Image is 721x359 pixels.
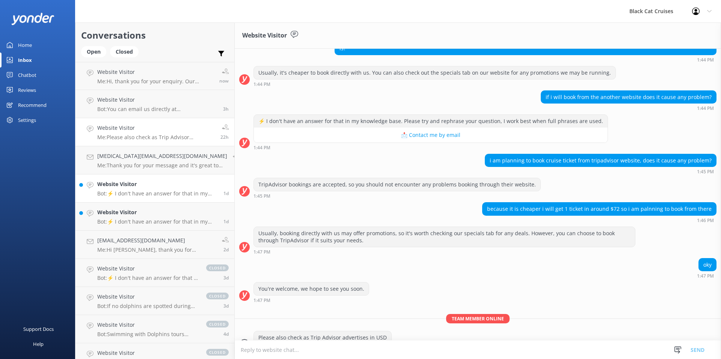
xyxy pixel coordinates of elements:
span: closed [206,293,229,299]
h4: Website Visitor [97,264,199,273]
a: Website VisitorBot:⚡ I don't have an answer for that in my knowledge base. Please try and rephras... [75,203,234,231]
div: Usually, it's cheaper to book directly with us. You can also check out the specials tab on our we... [254,66,615,79]
div: Inbox [18,53,32,68]
span: Aug 24 2025 03:48pm (UTC +12:00) Pacific/Auckland [219,78,229,84]
a: Website VisitorBot:Swimming with Dolphins tours operate from spring to autumn, so they are availa... [75,315,234,343]
strong: 1:44 PM [253,146,270,150]
p: Bot: ⚡ I don't have an answer for that in my knowledge base. Please try and rephrase your questio... [97,190,218,197]
strong: 1:45 PM [697,170,714,174]
strong: 1:47 PM [697,274,714,278]
span: Aug 22 2025 05:33pm (UTC +12:00) Pacific/Auckland [223,218,229,225]
div: Aug 23 2025 01:44pm (UTC +12:00) Pacific/Auckland [253,81,616,87]
strong: 1:46 PM [697,218,714,223]
div: Aug 23 2025 01:44pm (UTC +12:00) Pacific/Auckland [541,105,716,111]
div: Aug 23 2025 01:47pm (UTC +12:00) Pacific/Auckland [253,249,635,254]
a: Closed [110,47,142,56]
div: ⚡ I don't have an answer for that in my knowledge base. Please try and rephrase your question, I ... [254,115,608,128]
span: Aug 22 2025 12:15pm (UTC +12:00) Pacific/Auckland [223,246,229,253]
p: Me: Please also check as Trip Advisor advertises in USD [97,134,215,141]
a: [MEDICAL_DATA][EMAIL_ADDRESS][DOMAIN_NAME]Me:Thank you for your message and it's great to hear yo... [75,146,234,174]
div: Aug 23 2025 01:46pm (UTC +12:00) Pacific/Auckland [482,218,716,223]
span: Aug 21 2025 10:30am (UTC +12:00) Pacific/Auckland [223,275,229,281]
strong: 1:47 PM [253,250,270,254]
div: Aug 23 2025 01:44pm (UTC +12:00) Pacific/Auckland [253,145,608,150]
h4: Website Visitor [97,68,214,76]
p: Bot: You can email us directly at [EMAIL_ADDRESS][DOMAIN_NAME]. [97,106,217,113]
h4: [EMAIL_ADDRESS][DOMAIN_NAME] [97,236,216,245]
a: Open [81,47,110,56]
span: closed [206,264,229,271]
h4: Website Visitor [97,321,199,329]
span: closed [206,321,229,327]
a: Website VisitorMe:Please also check as Trip Advisor advertises in USD22h [75,118,234,146]
h2: Conversations [81,28,229,42]
div: Aug 23 2025 01:45pm (UTC +12:00) Pacific/Auckland [253,193,541,198]
p: Me: Thank you for your message and it's great to hear you are looking to join us in February. Ple... [97,162,227,169]
div: Help [33,336,44,351]
h4: Website Visitor [97,124,215,132]
span: Team member online [446,314,510,323]
div: Please also check as Trip Advisor advertises in USD [254,331,391,344]
div: Recommend [18,98,47,113]
div: Chatbot [18,68,36,83]
strong: 1:44 PM [253,82,270,87]
strong: 1:44 PM [697,58,714,62]
div: Settings [18,113,36,128]
div: oky [699,258,716,271]
a: Website VisitorBot:⚡ I don't have an answer for that in my knowledge base. Please try and rephras... [75,259,234,287]
img: yonder-white-logo.png [11,13,54,25]
div: Usually, booking directly with us may offer promotions, so it's worth checking our specials tab f... [254,227,635,247]
strong: 1:47 PM [253,298,270,303]
h4: Website Visitor [97,180,218,188]
h4: Website Visitor [97,349,199,357]
div: because it is cheaper i will get 1 ticket in around $72 so i am palnning to book from there [483,203,716,215]
span: Aug 24 2025 12:04pm (UTC +12:00) Pacific/Auckland [223,106,229,112]
div: Aug 23 2025 01:45pm (UTC +12:00) Pacific/Auckland [485,169,716,174]
a: [EMAIL_ADDRESS][DOMAIN_NAME]Me:Hi [PERSON_NAME], thank you for enquiring. The adult for children'... [75,231,234,259]
button: 📩 Contact me by email [254,128,608,143]
h4: Website Visitor [97,293,199,301]
div: Home [18,38,32,53]
span: Aug 20 2025 04:56am (UTC +12:00) Pacific/Auckland [223,331,229,337]
div: Aug 23 2025 01:47pm (UTC +12:00) Pacific/Auckland [253,297,369,303]
span: Aug 23 2025 04:56pm (UTC +12:00) Pacific/Auckland [220,134,229,140]
p: Me: Hi, thank you for your enquiry. Our Swimming with Dolphins departs from the [GEOGRAPHIC_DATA]. [97,78,214,85]
div: You're welcome, we hope to see you soon. [254,282,369,295]
p: Bot: Swimming with Dolphins tours operate from spring to autumn, so they are available in January... [97,331,199,338]
div: TripAdvisor bookings are accepted, so you should not encounter any problems booking through their... [254,178,540,191]
span: Aug 23 2025 01:05am (UTC +12:00) Pacific/Auckland [223,190,229,197]
p: Bot: ⚡ I don't have an answer for that in my knowledge base. Please try and rephrase your questio... [97,275,199,281]
h3: Website Visitor [242,31,287,41]
div: if i will book from the another website does it cause any problem? [541,91,716,104]
strong: 1:44 PM [697,106,714,111]
span: closed [206,349,229,356]
h4: Website Visitor [97,208,218,216]
p: Me: Hi [PERSON_NAME], thank you for enquiring. The adult for children's prices fare is available ... [97,246,216,253]
div: Aug 23 2025 01:44pm (UTC +12:00) Pacific/Auckland [335,57,716,62]
div: Aug 23 2025 01:47pm (UTC +12:00) Pacific/Auckland [697,273,716,278]
strong: 1:45 PM [253,194,270,198]
span: Aug 20 2025 10:41pm (UTC +12:00) Pacific/Auckland [223,303,229,309]
a: Website VisitorBot:You can email us directly at [EMAIL_ADDRESS][DOMAIN_NAME].3h [75,90,234,118]
p: Bot: If no dolphins are spotted during the Swimming with Dolphins tour, you'll receive a 50% refu... [97,303,199,309]
h4: Website Visitor [97,96,217,104]
div: Open [81,46,106,57]
p: Bot: ⚡ I don't have an answer for that in my knowledge base. Please try and rephrase your questio... [97,218,218,225]
a: Website VisitorMe:Hi, thank you for your enquiry. Our Swimming with Dolphins departs from the [GE... [75,62,234,90]
div: Support Docs [23,321,54,336]
div: Reviews [18,83,36,98]
h4: [MEDICAL_DATA][EMAIL_ADDRESS][DOMAIN_NAME] [97,152,227,160]
div: i am planning to book cruise ticket from tripadvisor website, does it cause any problem? [485,154,716,167]
a: Website VisitorBot:If no dolphins are spotted during the Swimming with Dolphins tour, you'll rece... [75,287,234,315]
div: Closed [110,46,139,57]
a: Website VisitorBot:⚡ I don't have an answer for that in my knowledge base. Please try and rephras... [75,174,234,203]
